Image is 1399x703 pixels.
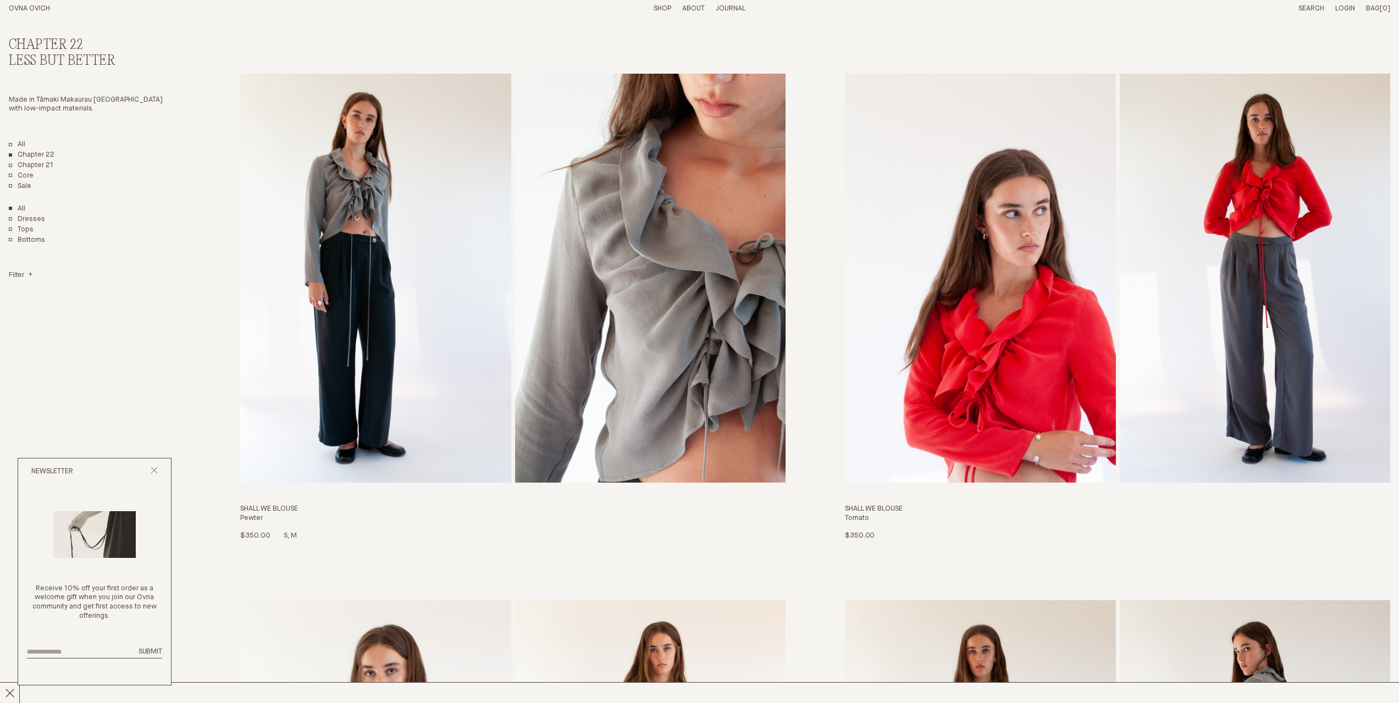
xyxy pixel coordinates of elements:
a: All [9,140,25,150]
img: Shall We Blouse [240,74,511,483]
a: Journal [716,5,745,12]
button: Close popup [151,467,158,477]
h2: Newsletter [31,467,73,477]
span: $350.00 [845,532,875,539]
a: Tops [9,225,34,235]
span: S [284,532,291,539]
button: Submit [139,647,162,657]
p: Made in Tāmaki Makaurau [GEOGRAPHIC_DATA] with low-impact materials. [9,96,174,114]
span: Submit [139,648,162,655]
h3: Shall We Blouse [240,505,786,514]
a: Show All [9,204,25,214]
a: Chapter 21 [9,161,53,170]
a: Home [9,5,50,12]
a: Shall We Blouse [845,74,1390,541]
a: Shop [654,5,671,12]
a: Bottoms [9,236,45,245]
h4: Tomato [845,514,1390,523]
h3: Less But Better [9,53,174,69]
span: Bag [1366,5,1380,12]
span: M [291,532,297,539]
a: Core [9,171,34,181]
a: Search [1298,5,1324,12]
p: Receive 10% off your first order as a welcome gift when you join our Ovna community and get first... [27,584,162,622]
img: Shall We Blouse [845,74,1115,483]
a: Dresses [9,215,45,224]
span: $350.00 [240,532,270,539]
a: Shall We Blouse [240,74,786,541]
summary: Filter [9,271,32,280]
a: Login [1335,5,1355,12]
h4: Pewter [240,514,786,523]
h2: Chapter 22 [9,37,174,53]
a: Sale [9,182,31,191]
summary: About [682,4,705,14]
h3: Shall We Blouse [845,505,1390,514]
a: Chapter 22 [9,151,54,160]
span: [0] [1380,5,1390,12]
